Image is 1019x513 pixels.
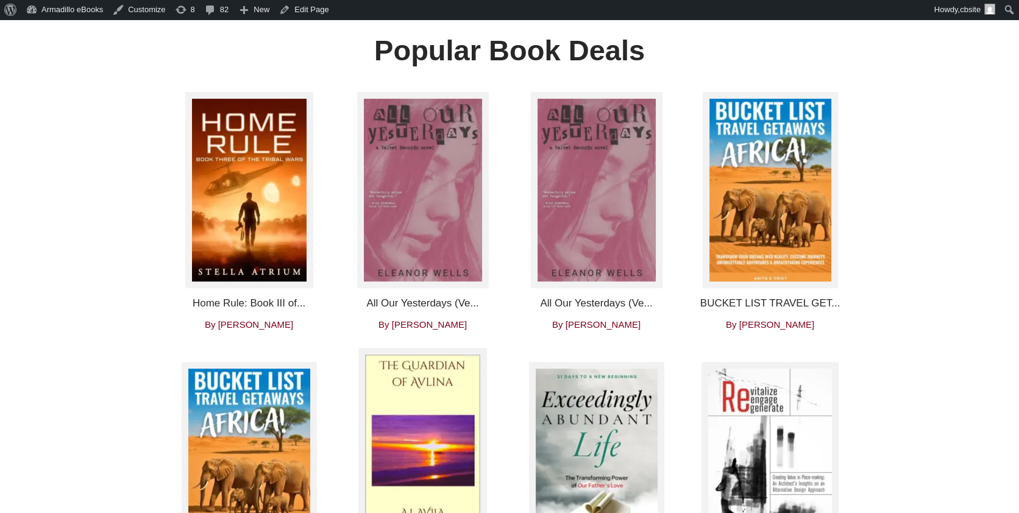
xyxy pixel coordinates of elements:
[290,34,729,68] h2: Popular Book Deals
[519,92,674,330] a: All Our Yesterdays (Velvet Records Book 1) All Our Yesterdays (Ve... By [PERSON_NAME]
[345,297,500,310] h4: All Our Yesterdays (Ve...
[185,92,313,288] img: Home Rule: Book III of The Tribal Wars
[378,319,467,330] span: By [PERSON_NAME]
[703,92,838,288] img: BUCKET LIST TRAVEL GETAWAYS AFRICA!: Transform Your Dreams into Reality With Unforgettable Advent...
[726,319,814,330] span: By [PERSON_NAME]
[345,92,500,330] a: All Our Yesterdays (Velvet Records Book 1) All Our Yesterdays (Ve... By [PERSON_NAME]
[205,319,293,330] span: By [PERSON_NAME]
[692,297,848,310] h4: BUCKET LIST TRAVEL GET...
[171,297,327,310] h4: Home Rule: Book III of...
[552,319,641,330] span: By [PERSON_NAME]
[357,92,489,288] img: All Our Yesterdays (Velvet Records Book 1)
[519,297,674,310] h4: All Our Yesterdays (Ve...
[531,92,662,288] img: All Our Yesterdays (Velvet Records Book 1)
[692,92,848,330] a: BUCKET LIST TRAVEL GETAWAYS AFRICA!: Transform Your Dreams into Reality With Unforgettable Advent...
[960,5,981,14] span: cbsite
[171,92,327,330] a: Home Rule: Book III of The Tribal Wars Home Rule: Book III of... By [PERSON_NAME]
